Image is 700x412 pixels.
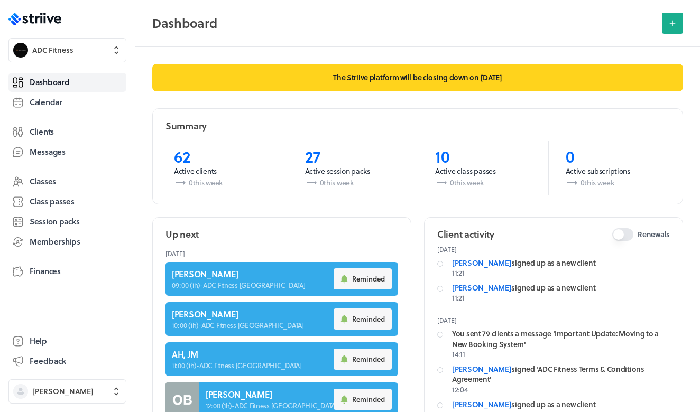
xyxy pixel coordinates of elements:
p: Active class passes [435,166,531,176]
span: Feedback [30,355,66,367]
span: Calendar [30,97,62,108]
a: Calendar [8,93,126,112]
span: Help [30,335,47,347]
p: [DATE] [437,245,670,254]
p: 0 this week [174,176,271,189]
a: 0Active subscriptions0this week [548,141,679,195]
button: [PERSON_NAME] [8,379,126,404]
h2: Client activity [437,228,494,241]
a: Help [8,332,126,351]
span: [PERSON_NAME] [32,386,94,397]
a: Memberships [8,232,126,251]
p: 0 this week [305,176,401,189]
button: Feedback [8,352,126,371]
span: Reminded [352,314,385,324]
h2: Up next [165,228,199,241]
a: 10Active class passes0this week [418,141,548,195]
span: Dashboard [30,77,69,88]
a: [PERSON_NAME] [452,363,511,374]
button: Reminded [334,308,392,330]
a: Messages [8,143,126,162]
a: 27Active session packs0this week [288,141,418,195]
h2: Dashboard [152,13,656,34]
button: ADC FitnessADC Fitness [8,38,126,62]
p: Active subscriptions [566,166,662,176]
div: signed up as a new client [452,283,670,293]
p: 11:21 [452,268,670,278]
span: Renewals [638,229,670,240]
button: Reminded [334,268,392,289]
p: 27 [305,147,401,166]
span: Finances [30,266,61,277]
a: Classes [8,172,126,191]
p: 12:04 [452,385,670,395]
span: Reminded [352,395,385,404]
span: Clients [30,126,54,137]
a: 62Active clients0this week [157,141,288,195]
div: signed up as a new client [452,399,670,410]
iframe: gist-messenger-bubble-iframe [669,381,695,407]
a: Dashboard [8,73,126,92]
div: You sent 79 clients a message 'Important Update: Moving to a New Booking System' [452,329,670,349]
span: Reminded [352,354,385,364]
span: Memberships [30,236,80,247]
span: Reminded [352,274,385,284]
a: Session packs [8,212,126,231]
p: 0 [566,147,662,166]
div: signed 'ADC Fitness Terms & Conditions Agreement' [452,364,670,385]
p: 62 [174,147,271,166]
p: Active session packs [305,166,401,176]
span: Session packs [30,216,79,227]
div: signed up as a new client [452,258,670,268]
span: Class passes [30,196,75,207]
a: [PERSON_NAME] [452,282,511,293]
p: [DATE] [437,316,670,324]
button: Renewals [612,228,633,241]
span: ADC Fitness [32,45,73,55]
p: 10 [435,147,531,166]
span: Classes [30,176,56,187]
h2: Summary [165,119,207,133]
a: [PERSON_NAME] [452,257,511,268]
p: Active clients [174,166,271,176]
p: The Striive platform will be closing down on [DATE] [152,64,683,91]
img: ADC Fitness [13,43,28,58]
span: Messages [30,146,66,157]
p: 0 this week [566,176,662,189]
p: 14:11 [452,349,670,360]
a: [PERSON_NAME] [452,399,511,410]
a: Clients [8,123,126,142]
a: Finances [8,262,126,281]
header: [DATE] [165,245,398,262]
button: Reminded [334,349,392,370]
p: 0 this week [435,176,531,189]
a: Class passes [8,192,126,211]
button: Reminded [334,389,392,410]
p: 11:21 [452,293,670,303]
